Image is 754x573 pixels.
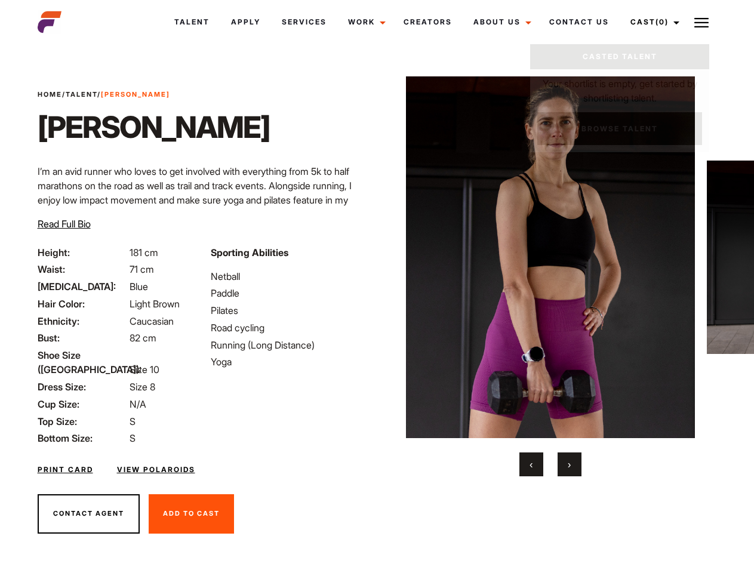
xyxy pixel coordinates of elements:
span: Bottom Size: [38,431,127,445]
a: Creators [393,6,463,38]
a: View Polaroids [117,464,195,475]
a: Work [337,6,393,38]
span: N/A [130,398,146,410]
span: Previous [530,458,533,470]
span: Read Full Bio [38,218,91,230]
p: Your shortlist is empty, get started by shortlisting talent. [530,69,709,105]
span: / / [38,90,170,100]
li: Running (Long Distance) [211,338,370,352]
span: Blue [130,281,148,292]
span: 181 cm [130,247,158,258]
span: Top Size: [38,414,127,429]
strong: Sporting Abilities [211,247,288,258]
span: (0) [655,17,669,26]
span: [MEDICAL_DATA]: [38,279,127,294]
a: Browse Talent [537,112,702,145]
a: Contact Us [538,6,620,38]
button: Read Full Bio [38,217,91,231]
a: Cast(0) [620,6,687,38]
span: Ethnicity: [38,314,127,328]
span: Light Brown [130,298,180,310]
a: Talent [66,90,97,98]
strong: [PERSON_NAME] [101,90,170,98]
span: Height: [38,245,127,260]
a: About Us [463,6,538,38]
span: Shoe Size ([GEOGRAPHIC_DATA]): [38,348,127,377]
p: I’m an avid runner who loves to get involved with everything from 5k to half marathons on the roa... [38,164,370,236]
a: Casted Talent [530,44,709,69]
span: Add To Cast [163,509,220,517]
button: Contact Agent [38,494,140,534]
span: S [130,415,136,427]
span: Waist: [38,262,127,276]
a: Talent [164,6,220,38]
li: Yoga [211,355,370,369]
span: Size 8 [130,381,155,393]
span: Caucasian [130,315,174,327]
li: Pilates [211,303,370,318]
span: 71 cm [130,263,154,275]
a: Print Card [38,464,93,475]
h1: [PERSON_NAME] [38,109,270,145]
span: Bust: [38,331,127,345]
img: Burger icon [694,16,709,30]
a: Services [271,6,337,38]
span: Dress Size: [38,380,127,394]
img: cropped-aefm-brand-fav-22-square.png [38,10,61,34]
span: S [130,432,136,444]
a: Apply [220,6,271,38]
li: Netball [211,269,370,284]
span: Next [568,458,571,470]
li: Paddle [211,286,370,300]
span: 82 cm [130,332,156,344]
span: Cup Size: [38,397,127,411]
span: Hair Color: [38,297,127,311]
li: Road cycling [211,321,370,335]
button: Add To Cast [149,494,234,534]
span: Size 10 [130,363,159,375]
a: Home [38,90,62,98]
